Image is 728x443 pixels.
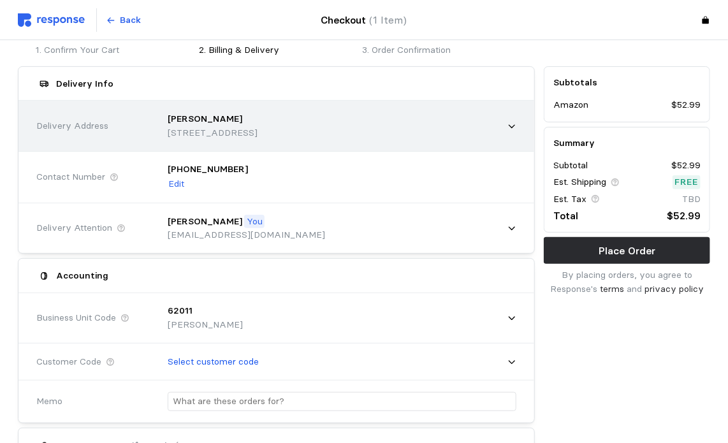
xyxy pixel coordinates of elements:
span: Delivery Attention [36,221,112,235]
span: Business Unit Code [36,311,116,325]
a: privacy policy [644,283,704,294]
p: Edit [168,177,184,191]
span: Memo [36,395,62,409]
span: (1 Item) [370,14,407,26]
h5: Summary [553,136,701,150]
p: Est. Tax [553,192,586,207]
p: Amazon [553,98,588,112]
span: Contact Number [36,170,105,184]
p: Subtotal [553,159,588,173]
p: [PERSON_NAME] [168,112,242,126]
p: 2. Billing & Delivery [199,43,353,57]
p: Est. Shipping [553,175,606,189]
span: Delivery Address [36,119,108,133]
p: 3. Order Confirmation [363,43,517,57]
h5: Delivery Info [57,77,114,91]
p: [STREET_ADDRESS] [168,126,258,140]
h5: Subtotals [553,76,701,89]
input: What are these orders for? [173,393,511,411]
p: $52.99 [667,208,701,224]
p: [PERSON_NAME] [168,318,243,332]
p: You [247,215,263,229]
p: Back [120,13,142,27]
p: Select customer code [168,355,259,369]
button: Back [99,8,149,33]
p: [PERSON_NAME] [168,215,242,229]
p: [PHONE_NUMBER] [168,163,248,177]
h5: Accounting [57,269,109,282]
p: $52.99 [671,98,701,112]
p: $52.99 [671,159,701,173]
img: svg%3e [18,13,85,27]
p: [EMAIL_ADDRESS][DOMAIN_NAME] [168,228,325,242]
button: Edit [168,177,185,192]
p: By placing orders, you agree to Response's and [544,268,710,296]
p: Total [553,208,578,224]
p: Free [674,175,699,189]
span: Customer Code [36,355,101,369]
button: Place Order [544,237,710,264]
p: Place Order [599,243,655,259]
p: 62011 [168,304,193,318]
p: 1. Confirm Your Cart [36,43,190,57]
a: terms [600,283,624,294]
h4: Checkout [321,12,407,28]
p: TBD [682,192,701,207]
